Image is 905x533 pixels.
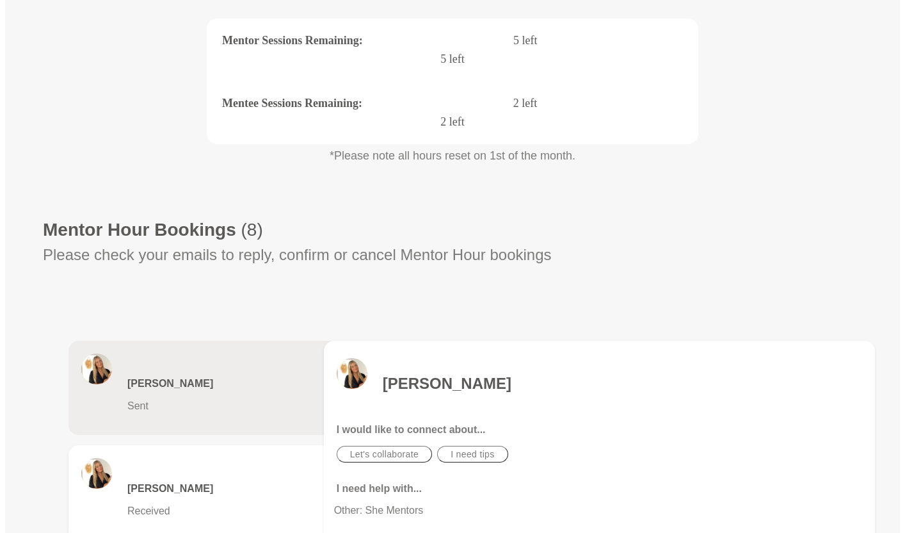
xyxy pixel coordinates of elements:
[222,115,683,129] div: 2 left
[222,97,362,110] div: Mentee Sessions Remaining :
[127,400,334,412] p: Sent
[337,424,862,436] p: I would like to connect about...
[222,34,363,47] div: Mentor Sessions Remaining :
[127,505,334,517] p: Received
[43,246,552,264] p: Please check your emails to reply, confirm or cancel Mentor Hour bookings
[367,97,683,110] div: 2 left
[337,483,862,495] p: I need help with...
[125,149,780,163] p: *Please note all hours reset on 1st of the month.
[241,220,263,240] span: (8)
[334,505,865,516] p: Other: She Mentors
[127,377,334,390] h6: [PERSON_NAME]
[383,374,511,393] h4: [PERSON_NAME]
[43,218,263,241] h1: Mentor Hour Bookings
[127,482,334,495] h6: [PERSON_NAME]
[222,53,683,66] div: 5 left
[368,34,683,47] div: 5 left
